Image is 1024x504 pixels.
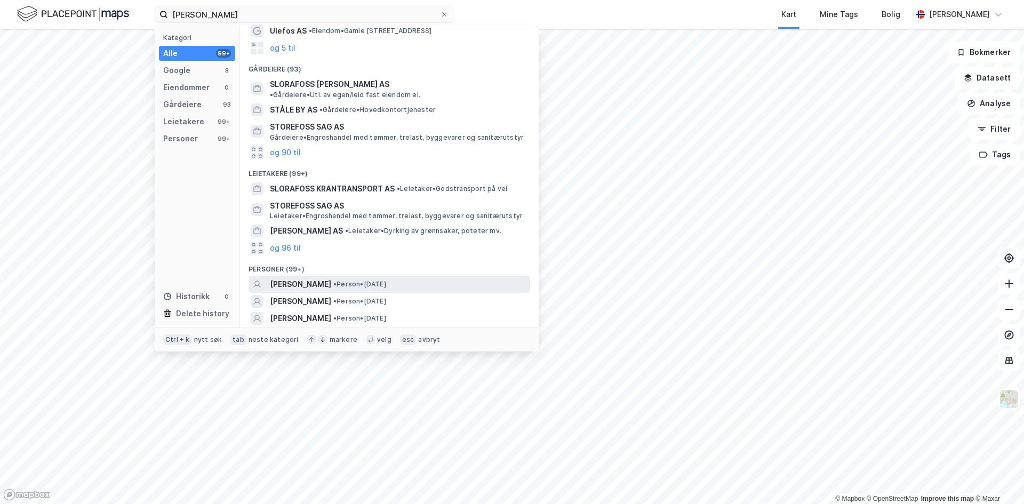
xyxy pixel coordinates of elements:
span: Leietaker • Godstransport på vei [397,185,507,193]
button: og 5 til [270,42,295,54]
div: 93 [222,100,231,109]
span: Person • [DATE] [333,297,386,306]
div: 99+ [216,134,231,143]
div: [PERSON_NAME] [929,8,990,21]
span: [PERSON_NAME] [270,312,331,325]
a: OpenStreetMap [867,495,918,502]
button: og 90 til [270,146,301,159]
div: Bolig [882,8,900,21]
span: SLORAFOSS [PERSON_NAME] AS [270,78,389,91]
span: Leietaker • Engroshandel med tømmer, trelast, byggevarer og sanitærutstyr [270,212,523,220]
div: Kontrollprogram for chat [971,453,1024,504]
div: Alle [163,47,178,60]
button: Bokmerker [948,42,1020,63]
div: neste kategori [249,335,299,344]
div: avbryt [418,335,440,344]
button: og 96 til [270,242,301,254]
div: 99+ [216,49,231,58]
span: STOREFOSS SAG AS [270,199,526,212]
div: 99+ [216,117,231,126]
div: Personer [163,132,198,145]
input: Søk på adresse, matrikkel, gårdeiere, leietakere eller personer [168,6,440,22]
span: • [333,297,337,305]
button: Analyse [958,93,1020,114]
div: velg [377,335,391,344]
div: Historikk [163,290,210,303]
button: Datasett [955,67,1020,89]
span: • [319,106,323,114]
span: [PERSON_NAME] [270,278,331,291]
iframe: Chat Widget [971,453,1024,504]
div: Gårdeiere (93) [240,57,539,76]
span: • [397,185,400,193]
div: nytt søk [194,335,222,344]
span: Ulefos AS [270,25,307,37]
div: Delete history [176,307,229,320]
div: Leietakere (99+) [240,161,539,180]
a: Mapbox [835,495,865,502]
span: STOREFOSS SAG AS [270,121,526,133]
img: logo.f888ab2527a4732fd821a326f86c7f29.svg [17,5,129,23]
span: [PERSON_NAME] [270,295,331,308]
span: • [309,27,312,35]
div: Gårdeiere [163,98,202,111]
span: SLORAFOSS KRANTRANSPORT AS [270,182,395,195]
div: Kart [781,8,796,21]
button: Tags [970,144,1020,165]
div: Google [163,64,190,77]
span: STÅLE BY AS [270,103,317,116]
div: tab [230,334,246,345]
span: Eiendom • Gamle [STREET_ADDRESS] [309,27,431,35]
div: Kategori [163,34,235,42]
div: Mine Tags [820,8,858,21]
span: • [333,314,337,322]
span: [PERSON_NAME] AS [270,225,343,237]
div: Eiendommer [163,81,210,94]
div: Personer (99+) [240,257,539,276]
span: Person • [DATE] [333,314,386,323]
span: Gårdeiere • Engroshandel med tømmer, trelast, byggevarer og sanitærutstyr [270,133,524,142]
div: markere [330,335,357,344]
div: 0 [222,83,231,92]
span: • [345,227,348,235]
div: Leietakere [163,115,204,128]
span: Gårdeiere • Hovedkontortjenester [319,106,436,114]
div: esc [400,334,417,345]
span: • [270,91,273,99]
span: Leietaker • Dyrking av grønnsaker, poteter mv. [345,227,501,235]
button: Filter [969,118,1020,140]
span: • [333,280,337,288]
div: 0 [222,292,231,301]
img: Z [999,389,1019,409]
span: Person • [DATE] [333,280,386,289]
div: 8 [222,66,231,75]
span: Gårdeiere • Utl. av egen/leid fast eiendom el. [270,91,420,99]
div: Ctrl + k [163,334,192,345]
a: Improve this map [921,495,974,502]
a: Mapbox homepage [3,489,50,501]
